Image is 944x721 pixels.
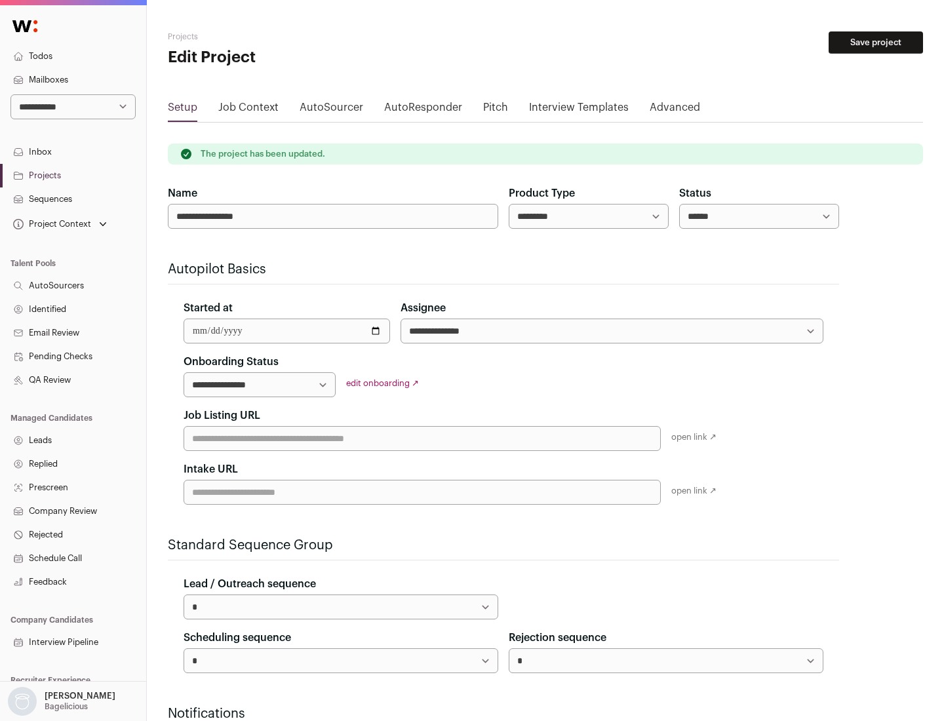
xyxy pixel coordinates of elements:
a: edit onboarding ↗ [346,379,419,387]
p: Bagelicious [45,701,88,712]
img: nopic.png [8,687,37,716]
label: Name [168,185,197,201]
a: Setup [168,100,197,121]
button: Save project [829,31,923,54]
a: Interview Templates [529,100,629,121]
button: Open dropdown [5,687,118,716]
h2: Projects [168,31,420,42]
label: Product Type [509,185,575,201]
label: Started at [184,300,233,316]
div: Project Context [10,219,91,229]
button: Open dropdown [10,215,109,233]
a: AutoSourcer [300,100,363,121]
h2: Standard Sequence Group [168,536,839,555]
a: AutoResponder [384,100,462,121]
h2: Autopilot Basics [168,260,839,279]
a: Job Context [218,100,279,121]
label: Lead / Outreach sequence [184,576,316,592]
label: Intake URL [184,461,238,477]
label: Rejection sequence [509,630,606,646]
label: Onboarding Status [184,354,279,370]
label: Job Listing URL [184,408,260,423]
h1: Edit Project [168,47,420,68]
p: [PERSON_NAME] [45,691,115,701]
a: Pitch [483,100,508,121]
a: Advanced [650,100,700,121]
img: Wellfound [5,13,45,39]
label: Assignee [401,300,446,316]
label: Status [679,185,711,201]
label: Scheduling sequence [184,630,291,646]
p: The project has been updated. [201,149,325,159]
